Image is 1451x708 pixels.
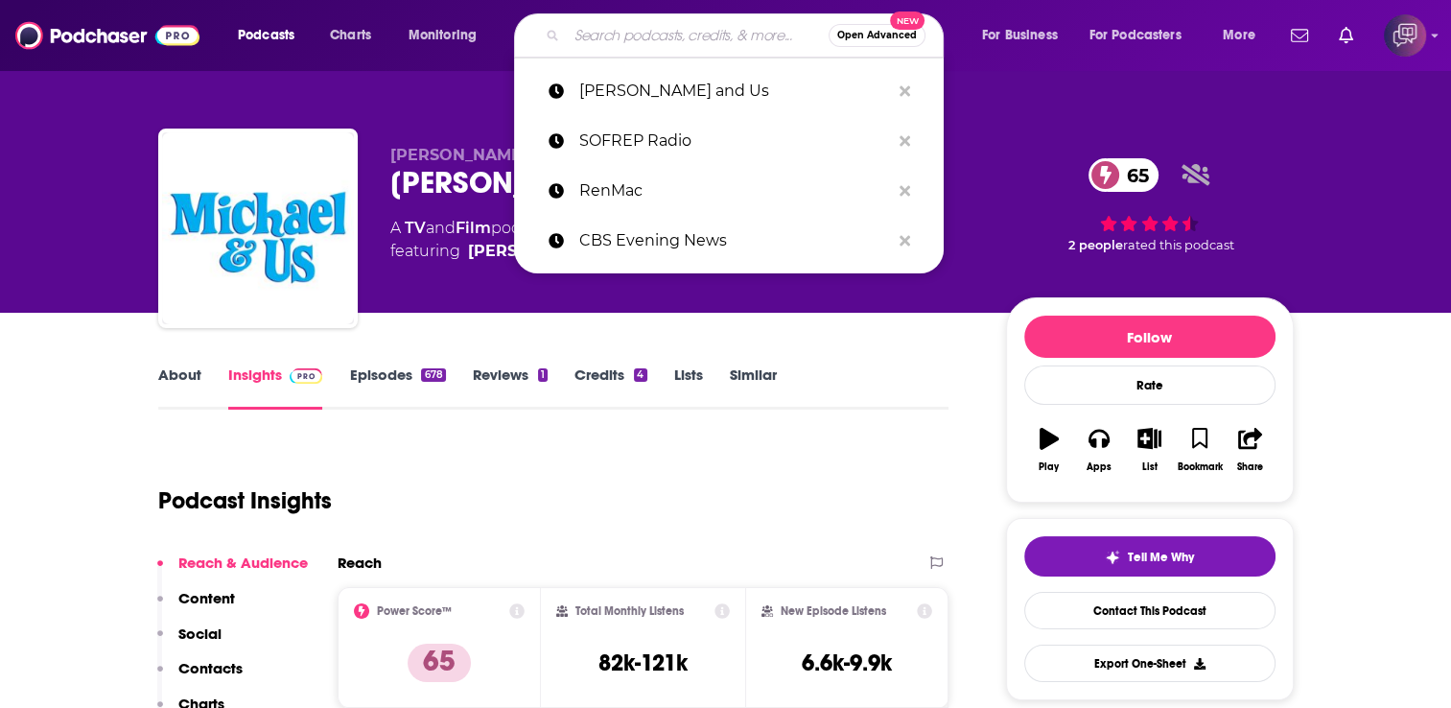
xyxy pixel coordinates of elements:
span: More [1223,22,1255,49]
button: open menu [224,20,319,51]
a: SOFREP Radio [514,116,944,166]
a: Show notifications dropdown [1331,19,1361,52]
span: 2 people [1068,238,1123,252]
h3: 82k-121k [598,649,688,677]
button: open menu [1077,20,1209,51]
p: 65 [408,644,471,682]
button: Bookmark [1175,415,1225,484]
h3: 6.6k-9.9k [802,649,892,677]
span: Logged in as corioliscompany [1384,14,1426,57]
div: Search podcasts, credits, & more... [532,13,962,58]
a: Reviews1 [473,366,548,410]
p: Reach & Audience [178,554,308,572]
div: 65 2 peoplerated this podcast [1006,146,1294,265]
a: About [158,366,201,410]
p: RenMac [579,166,890,216]
span: New [890,12,924,30]
div: Bookmark [1177,461,1222,473]
img: Podchaser - Follow, Share and Rate Podcasts [15,17,199,54]
span: For Podcasters [1089,22,1182,49]
a: Lists [674,366,703,410]
a: 65 [1088,158,1158,192]
h2: Total Monthly Listens [575,604,684,618]
button: open menu [1209,20,1279,51]
a: [PERSON_NAME] and Us [514,66,944,116]
span: [PERSON_NAME] and Us [390,146,589,164]
p: SOFREP Radio [579,116,890,166]
span: Tell Me Why [1128,550,1194,565]
span: Monitoring [409,22,477,49]
a: Contact This Podcast [1024,592,1275,629]
span: Charts [330,22,371,49]
div: Apps [1087,461,1112,473]
div: A podcast [390,217,605,263]
p: Contacts [178,659,243,677]
a: Film [456,219,491,237]
button: open menu [969,20,1082,51]
a: RenMac [514,166,944,216]
img: tell me why sparkle [1105,550,1120,565]
p: Michael and Us [579,66,890,116]
img: User Profile [1384,14,1426,57]
a: InsightsPodchaser Pro [228,366,323,410]
button: Contacts [157,659,243,695]
a: Show notifications dropdown [1283,19,1316,52]
div: 1 [538,368,548,382]
h1: Podcast Insights [158,486,332,515]
button: Apps [1074,415,1124,484]
a: TV [405,219,426,237]
a: Charts [317,20,383,51]
div: Rate [1024,366,1275,405]
a: CBS Evening News [514,216,944,266]
span: and [426,219,456,237]
span: 65 [1108,158,1158,192]
input: Search podcasts, credits, & more... [567,20,829,51]
div: 4 [634,368,646,382]
button: open menu [395,20,502,51]
button: Social [157,625,222,660]
button: Follow [1024,316,1275,358]
a: Luke Savage [468,240,605,263]
h2: Reach [338,554,382,572]
a: Similar [730,366,777,410]
button: tell me why sparkleTell Me Why [1024,536,1275,577]
button: Share [1225,415,1275,484]
div: Play [1039,461,1059,473]
button: Show profile menu [1384,14,1426,57]
button: List [1124,415,1174,484]
button: Reach & Audience [157,554,308,589]
button: Content [157,589,235,625]
h2: New Episode Listens [781,604,886,618]
img: Podchaser Pro [290,368,323,384]
span: Podcasts [238,22,294,49]
span: featuring [390,240,605,263]
div: List [1142,461,1158,473]
a: Episodes678 [349,366,445,410]
span: rated this podcast [1123,238,1234,252]
p: Content [178,589,235,607]
button: Open AdvancedNew [829,24,925,47]
a: Credits4 [574,366,646,410]
p: Social [178,625,222,643]
span: For Business [982,22,1058,49]
span: Open Advanced [837,31,917,40]
button: Play [1024,415,1074,484]
img: Michael and Us [162,132,354,324]
h2: Power Score™ [377,604,452,618]
button: Export One-Sheet [1024,645,1275,682]
div: Share [1237,461,1263,473]
p: CBS Evening News [579,216,890,266]
div: 678 [421,368,445,382]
